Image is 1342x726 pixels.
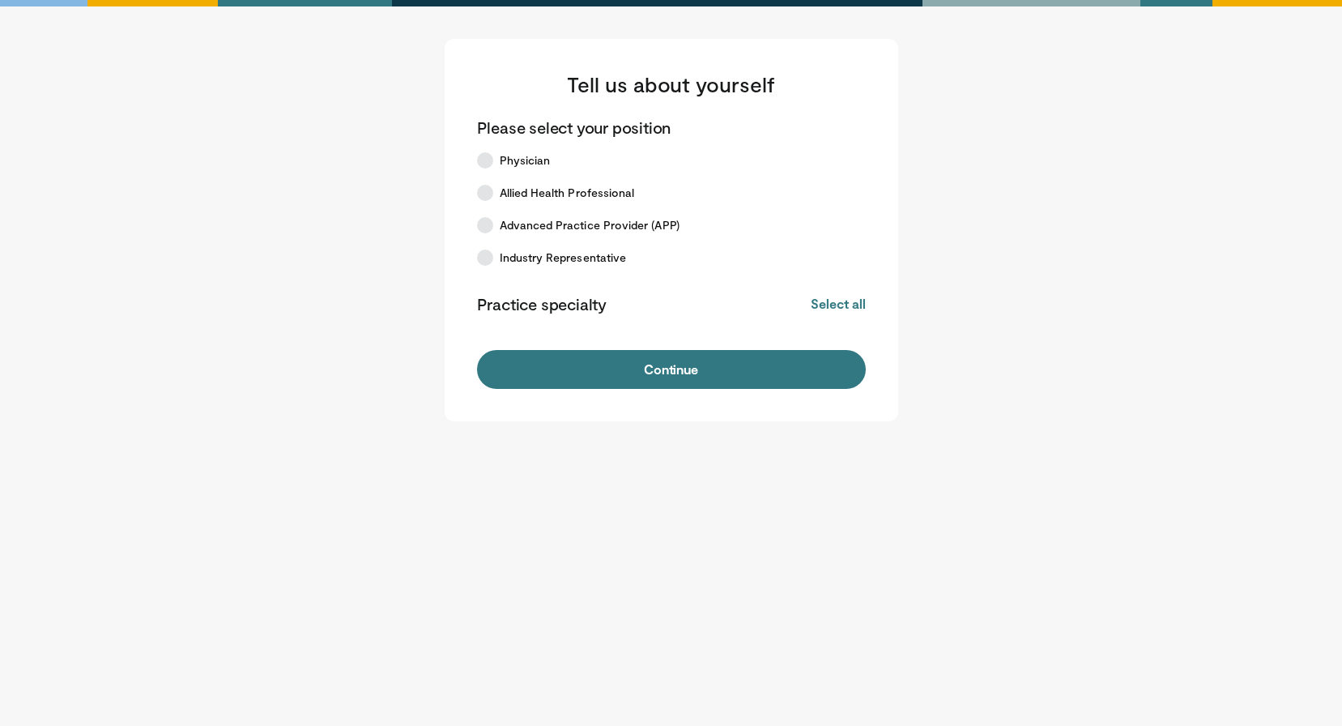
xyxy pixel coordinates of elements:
[477,117,671,138] p: Please select your position
[477,71,866,97] h3: Tell us about yourself
[811,295,865,313] button: Select all
[477,350,866,389] button: Continue
[500,217,680,233] span: Advanced Practice Provider (APP)
[477,293,607,314] p: Practice specialty
[500,152,551,169] span: Physician
[500,185,635,201] span: Allied Health Professional
[500,250,627,266] span: Industry Representative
